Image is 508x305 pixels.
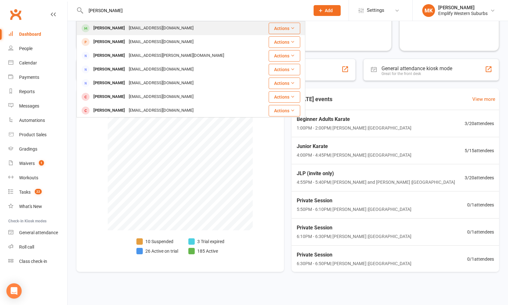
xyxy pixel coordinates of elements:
div: General attendance kiosk mode [381,65,452,71]
div: [EMAIL_ADDRESS][DOMAIN_NAME] [127,37,195,47]
div: Tasks [19,190,31,195]
div: General attendance [19,230,58,235]
a: Calendar [8,56,67,70]
div: Great for the front desk [381,71,452,76]
a: Messages [8,99,67,113]
li: 185 Active [188,248,224,255]
a: General attendance kiosk mode [8,226,67,240]
span: Settings [367,3,384,18]
div: [PERSON_NAME] [91,78,127,88]
a: Tasks 22 [8,185,67,199]
div: Calendar [19,60,37,65]
div: [EMAIL_ADDRESS][DOMAIN_NAME] [127,24,195,33]
div: Waivers [19,161,35,166]
div: [PERSON_NAME] [91,24,127,33]
div: Emplify Western Suburbs [438,11,488,16]
span: 3 / 20 attendees [465,120,494,127]
div: Roll call [19,244,34,249]
a: Automations [8,113,67,128]
a: Payments [8,70,67,85]
span: 22 [35,189,42,194]
div: [EMAIL_ADDRESS][PERSON_NAME][DOMAIN_NAME] [127,51,226,60]
span: 4:55PM - 5:40PM | [PERSON_NAME] and [PERSON_NAME] | [GEOGRAPHIC_DATA] [297,179,455,186]
a: View more [472,95,495,103]
span: 0 / 1 attendees [467,228,494,235]
div: Class check-in [19,259,47,264]
span: Beginner Adults Karate [297,115,411,123]
div: Payments [19,75,39,80]
li: 3 Trial expired [188,238,224,245]
button: Actions [269,50,300,62]
div: Open Intercom Messenger [6,283,22,299]
span: Private Session [297,224,411,232]
a: Class kiosk mode [8,254,67,269]
button: Actions [269,36,300,48]
a: Waivers 1 [8,156,67,171]
span: 6:10PM - 6:30PM | [PERSON_NAME] | [GEOGRAPHIC_DATA] [297,233,411,240]
span: JLP (invite only) [297,169,455,178]
div: Reports [19,89,35,94]
span: 1:00PM - 2:00PM | [PERSON_NAME] | [GEOGRAPHIC_DATA] [297,124,411,131]
a: Product Sales [8,128,67,142]
span: 6:30PM - 6:50PM | [PERSON_NAME] | [GEOGRAPHIC_DATA] [297,260,411,267]
span: 0 / 1 attendees [467,201,494,208]
a: Roll call [8,240,67,254]
div: People [19,46,33,51]
a: Gradings [8,142,67,156]
input: Search... [84,6,305,15]
div: Messages [19,103,39,108]
div: Gradings [19,146,37,152]
div: Product Sales [19,132,47,137]
li: 10 Suspended [136,238,178,245]
button: Actions [269,78,300,89]
button: Actions [269,91,300,103]
span: 1 [39,160,44,166]
div: [PERSON_NAME] [438,5,488,11]
div: [EMAIL_ADDRESS][DOMAIN_NAME] [127,106,195,115]
div: [PERSON_NAME] [91,37,127,47]
span: Private Session [297,251,411,259]
div: [PERSON_NAME] [91,65,127,74]
div: MK [422,4,435,17]
div: [EMAIL_ADDRESS][DOMAIN_NAME] [127,65,195,74]
span: Junior Karate [297,142,411,151]
li: 26 Active on trial [136,248,178,255]
h3: [DATE] events [292,93,337,105]
div: [PERSON_NAME] [91,106,127,115]
div: [PERSON_NAME] [91,92,127,101]
span: 0 / 1 attendees [467,256,494,263]
div: What's New [19,204,42,209]
span: Private Session [297,197,411,205]
button: Actions [269,64,300,75]
span: Add [325,8,333,13]
div: Dashboard [19,32,41,37]
a: What's New [8,199,67,214]
span: 5 / 15 attendees [465,147,494,154]
div: [EMAIL_ADDRESS][DOMAIN_NAME] [127,78,195,88]
button: Actions [269,23,300,34]
a: Workouts [8,171,67,185]
span: 3 / 20 attendees [465,174,494,181]
a: Dashboard [8,27,67,41]
button: Add [314,5,341,16]
a: People [8,41,67,56]
a: Reports [8,85,67,99]
div: Workouts [19,175,38,180]
div: Automations [19,118,45,123]
div: [PERSON_NAME] [91,51,127,60]
span: 4:00PM - 4:45PM | [PERSON_NAME] | [GEOGRAPHIC_DATA] [297,152,411,159]
div: [EMAIL_ADDRESS][DOMAIN_NAME] [127,92,195,101]
button: Actions [269,105,300,116]
a: Clubworx [8,6,24,22]
span: 5:50PM - 6:10PM | [PERSON_NAME] | [GEOGRAPHIC_DATA] [297,206,411,213]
